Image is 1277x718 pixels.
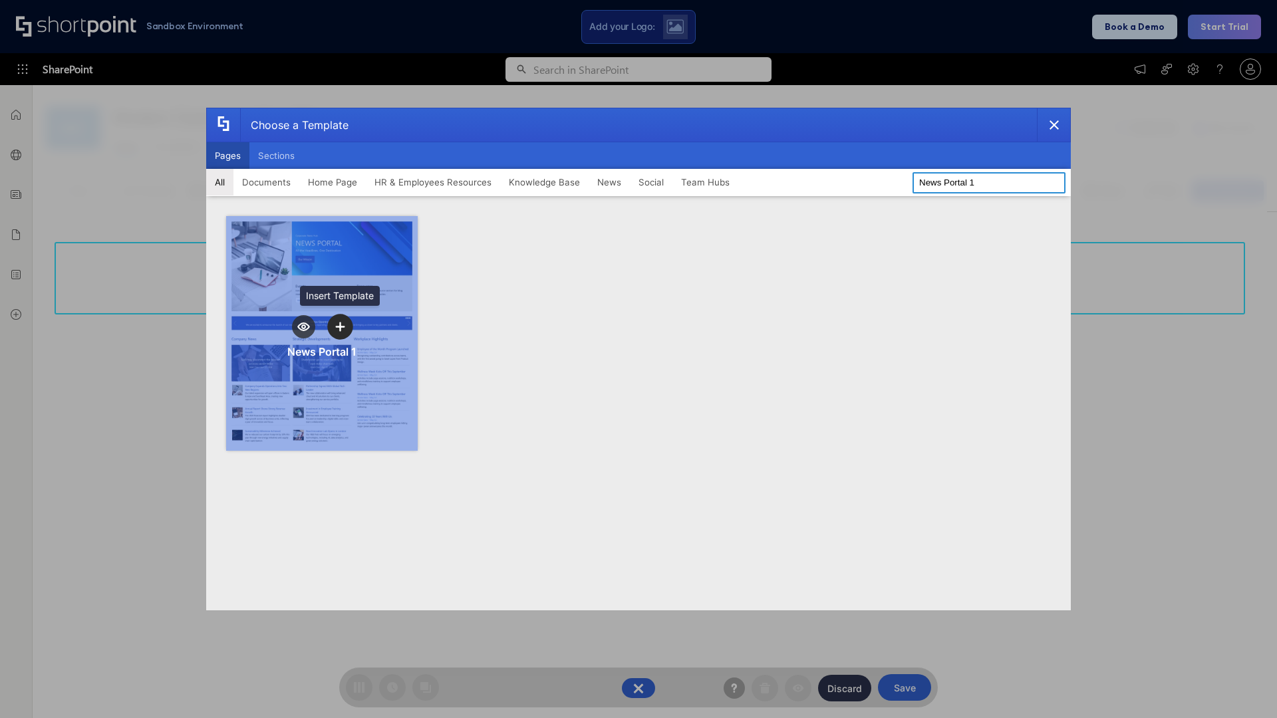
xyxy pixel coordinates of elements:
[287,345,356,358] div: News Portal 1
[249,142,303,169] button: Sections
[233,169,299,195] button: Documents
[206,142,249,169] button: Pages
[913,172,1065,193] input: Search
[299,169,366,195] button: Home Page
[366,169,500,195] button: HR & Employees Resources
[206,108,1071,610] div: template selector
[240,108,349,142] div: Choose a Template
[589,169,630,195] button: News
[672,169,738,195] button: Team Hubs
[500,169,589,195] button: Knowledge Base
[206,169,233,195] button: All
[630,169,672,195] button: Social
[1210,654,1277,718] iframe: Chat Widget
